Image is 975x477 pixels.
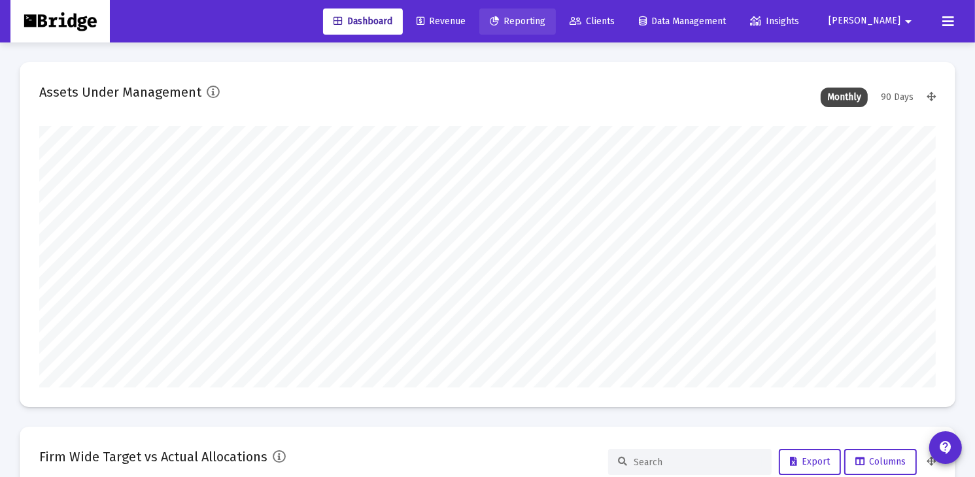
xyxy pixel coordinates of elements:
h2: Assets Under Management [39,82,201,103]
mat-icon: arrow_drop_down [900,8,916,35]
span: Insights [750,16,799,27]
a: Dashboard [323,8,403,35]
span: Export [790,456,830,467]
span: Data Management [639,16,726,27]
span: Reporting [490,16,545,27]
a: Insights [740,8,810,35]
span: Dashboard [334,16,392,27]
input: Search [634,457,762,468]
span: [PERSON_NAME] [829,16,900,27]
span: Revenue [417,16,466,27]
span: Clients [570,16,615,27]
button: [PERSON_NAME] [813,8,932,34]
button: Columns [844,449,917,475]
a: Data Management [628,8,736,35]
h2: Firm Wide Target vs Actual Allocations [39,446,267,467]
mat-icon: contact_support [938,440,953,455]
div: 90 Days [874,88,920,107]
button: Export [779,449,841,475]
a: Clients [559,8,625,35]
div: Monthly [821,88,868,107]
a: Revenue [406,8,476,35]
span: Columns [855,456,906,467]
img: Dashboard [20,8,100,35]
a: Reporting [479,8,556,35]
